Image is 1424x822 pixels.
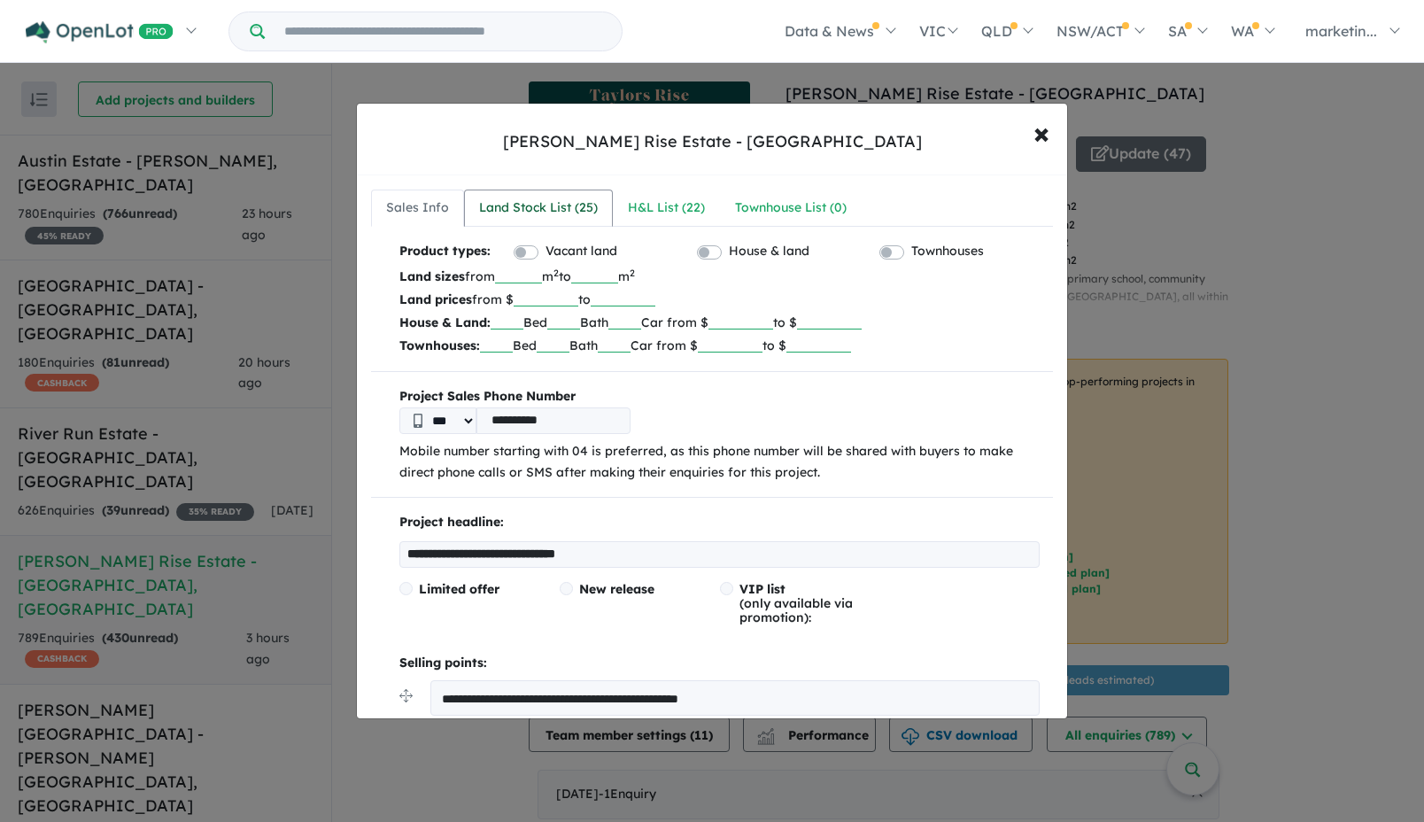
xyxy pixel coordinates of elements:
[268,12,618,50] input: Try estate name, suburb, builder or developer
[386,198,449,219] div: Sales Info
[553,267,559,279] sup: 2
[399,653,1040,674] p: Selling points:
[546,241,617,262] label: Vacant land
[399,441,1040,484] p: Mobile number starting with 04 is preferred, as this phone number will be shared with buyers to m...
[399,265,1040,288] p: from m to m
[399,268,465,284] b: Land sizes
[739,581,786,597] span: VIP list
[729,241,809,262] label: House & land
[1033,113,1049,151] span: ×
[503,130,922,153] div: [PERSON_NAME] Rise Estate - [GEOGRAPHIC_DATA]
[419,581,499,597] span: Limited offer
[399,337,480,353] b: Townhouses:
[399,311,1040,334] p: Bed Bath Car from $ to $
[399,689,413,702] img: drag.svg
[739,581,853,625] span: (only available via promotion):
[399,314,491,330] b: House & Land:
[479,198,598,219] div: Land Stock List ( 25 )
[630,267,635,279] sup: 2
[399,291,472,307] b: Land prices
[399,288,1040,311] p: from $ to
[414,414,422,428] img: Phone icon
[735,198,847,219] div: Townhouse List ( 0 )
[399,512,1040,533] p: Project headline:
[1305,22,1377,40] span: marketin...
[911,241,984,262] label: Townhouses
[628,198,705,219] div: H&L List ( 22 )
[399,386,1040,407] b: Project Sales Phone Number
[579,581,654,597] span: New release
[26,21,174,43] img: Openlot PRO Logo White
[399,334,1040,357] p: Bed Bath Car from $ to $
[399,241,491,265] b: Product types:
